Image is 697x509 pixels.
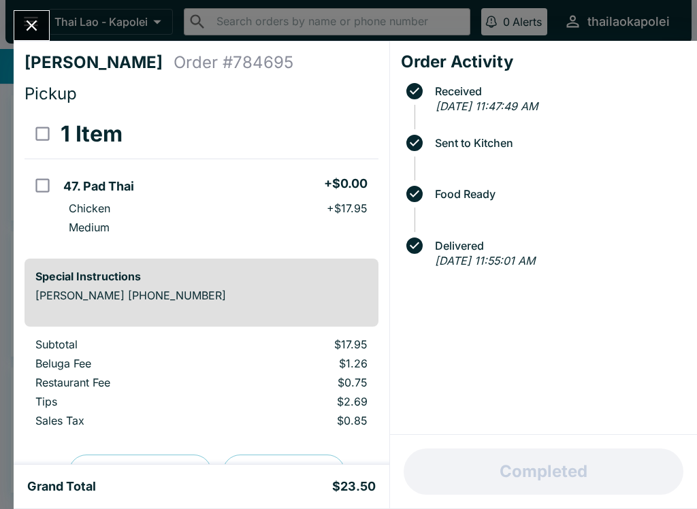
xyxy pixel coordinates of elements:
p: $1.26 [240,357,367,370]
span: Sent to Kitchen [428,137,686,149]
p: Subtotal [35,338,218,351]
p: $0.85 [240,414,367,427]
p: Chicken [69,201,110,215]
p: Medium [69,220,110,234]
p: Beluga Fee [35,357,218,370]
p: Tips [35,395,218,408]
h5: $23.50 [332,478,376,495]
h4: [PERSON_NAME] [25,52,174,73]
p: $0.75 [240,376,367,389]
button: Preview Receipt [69,455,212,490]
h5: Grand Total [27,478,96,495]
p: $2.69 [240,395,367,408]
p: Sales Tax [35,414,218,427]
h6: Special Instructions [35,269,368,283]
table: orders table [25,110,378,248]
span: Food Ready [428,188,686,200]
p: Restaurant Fee [35,376,218,389]
p: $17.95 [240,338,367,351]
p: [PERSON_NAME] [PHONE_NUMBER] [35,289,368,302]
h5: 47. Pad Thai [63,178,134,195]
span: Pickup [25,84,77,103]
em: [DATE] 11:55:01 AM [435,254,535,267]
p: + $17.95 [327,201,368,215]
h4: Order Activity [401,52,686,72]
h5: + $0.00 [324,176,368,192]
span: Delivered [428,240,686,252]
span: Received [428,85,686,97]
em: [DATE] 11:47:49 AM [436,99,538,113]
table: orders table [25,338,378,433]
h4: Order # 784695 [174,52,293,73]
button: Print Receipt [223,455,345,490]
button: Close [14,11,49,40]
h3: 1 Item [61,120,123,148]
